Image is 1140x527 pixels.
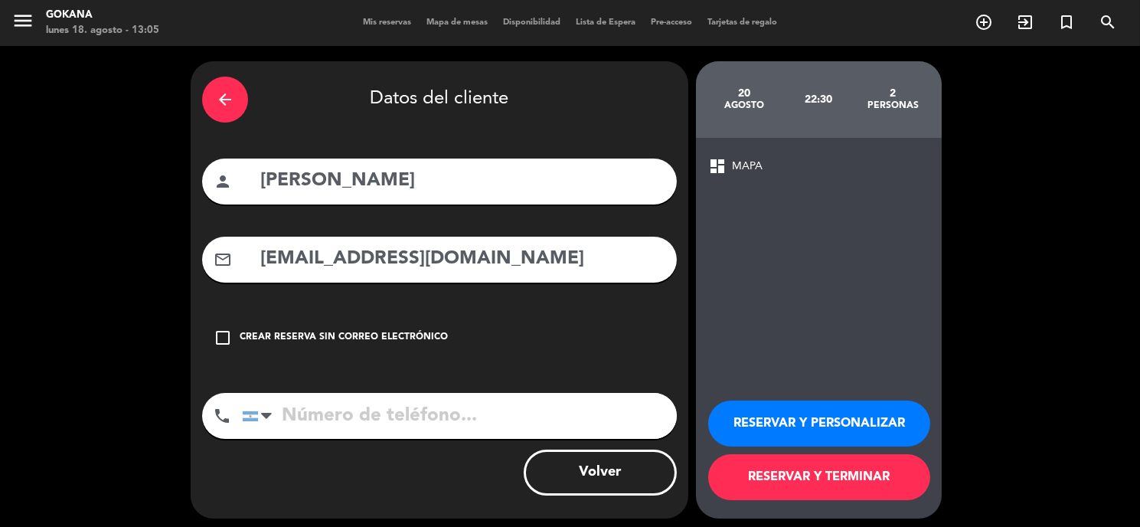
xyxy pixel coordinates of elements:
i: mail_outline [214,250,232,269]
button: menu [11,9,34,38]
div: 20 [707,87,782,100]
i: check_box_outline_blank [214,329,232,347]
span: Disponibilidad [495,18,568,27]
button: RESERVAR Y TERMINAR [708,454,930,500]
span: Mis reservas [355,18,419,27]
span: Lista de Espera [568,18,643,27]
i: exit_to_app [1016,13,1034,31]
div: lunes 18. agosto - 13:05 [46,23,159,38]
i: add_circle_outline [975,13,993,31]
span: Tarjetas de regalo [700,18,785,27]
i: arrow_back [216,90,234,109]
div: Argentina: +54 [243,394,278,438]
div: personas [856,100,930,112]
span: Pre-acceso [643,18,700,27]
i: turned_in_not [1057,13,1076,31]
button: Volver [524,450,677,496]
div: 22:30 [782,73,856,126]
i: search [1099,13,1117,31]
div: GOKANA [46,8,159,23]
button: RESERVAR Y PERSONALIZAR [708,401,930,447]
div: agosto [707,100,782,112]
span: dashboard [708,157,727,175]
div: 2 [856,87,930,100]
div: Crear reserva sin correo electrónico [240,330,448,345]
input: Email del cliente [259,244,665,275]
i: phone [213,407,231,425]
i: menu [11,9,34,32]
input: Número de teléfono... [242,393,677,439]
i: person [214,172,232,191]
span: Mapa de mesas [419,18,495,27]
span: MAPA [732,158,763,175]
div: Datos del cliente [202,73,677,126]
input: Nombre del cliente [259,165,665,197]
